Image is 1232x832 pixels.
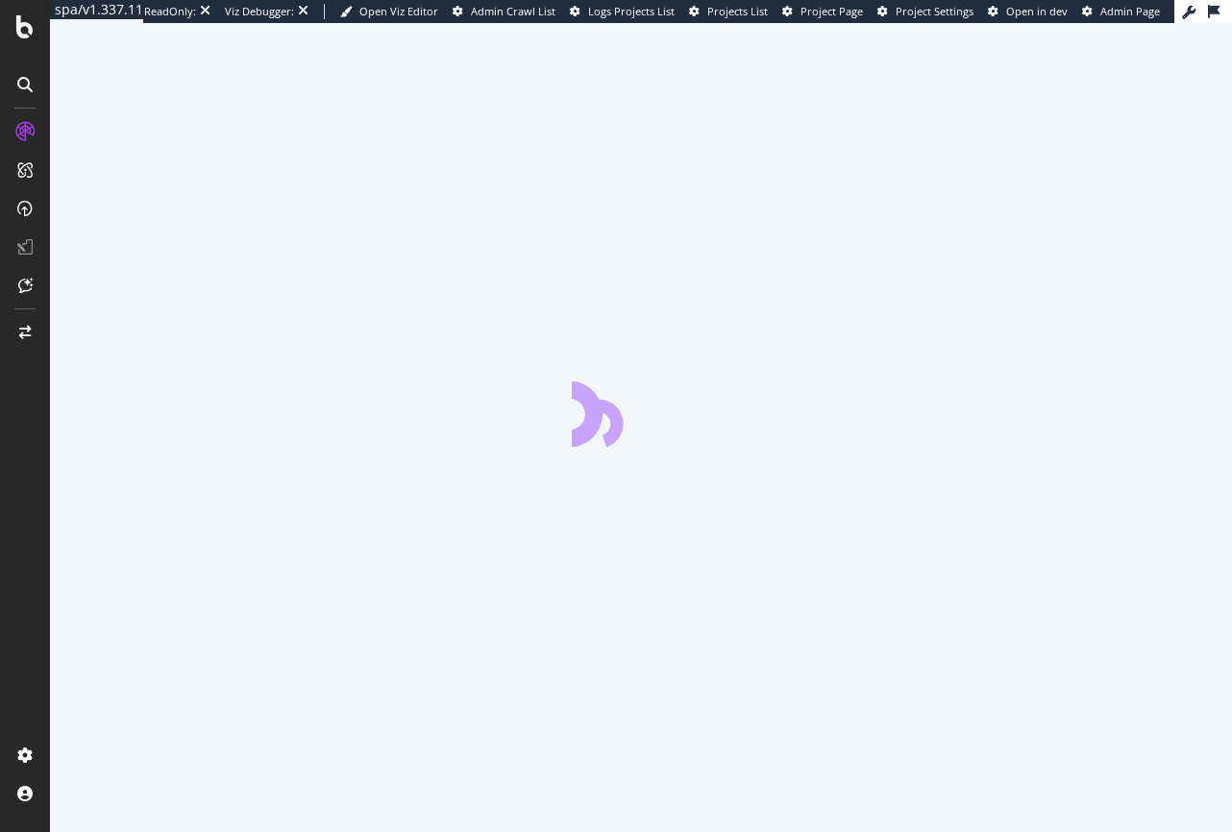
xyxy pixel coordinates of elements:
a: Open in dev [988,4,1068,19]
span: Admin Page [1100,4,1160,18]
a: Projects List [689,4,768,19]
span: Open in dev [1006,4,1068,18]
a: Admin Page [1082,4,1160,19]
a: Logs Projects List [570,4,675,19]
span: Project Settings [896,4,973,18]
span: Logs Projects List [588,4,675,18]
a: Admin Crawl List [453,4,555,19]
div: Viz Debugger: [225,4,294,19]
span: Open Viz Editor [359,4,438,18]
span: Admin Crawl List [471,4,555,18]
a: Open Viz Editor [340,4,438,19]
div: ReadOnly: [144,4,196,19]
span: Projects List [707,4,768,18]
a: Project Settings [877,4,973,19]
span: Project Page [801,4,863,18]
div: animation [572,378,710,447]
a: Project Page [782,4,863,19]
